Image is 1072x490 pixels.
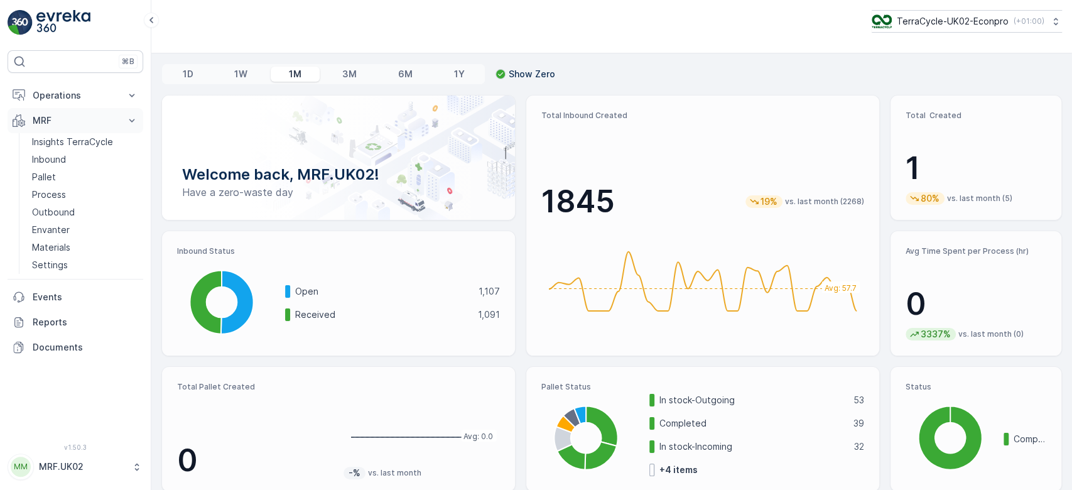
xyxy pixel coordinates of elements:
[872,10,1062,33] button: TerraCycle-UK02-Econpro(+01:00)
[906,285,1046,323] p: 0
[958,329,1024,339] p: vs. last month (0)
[27,239,143,256] a: Materials
[177,246,500,256] p: Inbound Status
[183,68,193,80] p: 1D
[8,444,143,451] span: v 1.50.3
[659,417,845,430] p: Completed
[659,464,698,476] p: + 4 items
[479,285,500,298] p: 1,107
[295,285,470,298] p: Open
[347,467,362,479] p: -%
[27,151,143,168] a: Inbound
[32,153,66,166] p: Inbound
[897,15,1009,28] p: TerraCycle-UK02-Econpro
[8,310,143,335] a: Reports
[1014,16,1044,26] p: ( +01:00 )
[659,440,846,453] p: In stock-Incoming
[368,468,421,478] p: vs. last month
[8,454,143,480] button: MMMRF.UK02
[853,417,864,430] p: 39
[182,165,495,185] p: Welcome back, MRF.UK02!
[122,57,134,67] p: ⌘B
[947,193,1012,204] p: vs. last month (5)
[8,335,143,360] a: Documents
[32,171,56,183] p: Pallet
[234,68,247,80] p: 1W
[8,83,143,108] button: Operations
[919,192,941,205] p: 80%
[289,68,301,80] p: 1M
[785,197,864,207] p: vs. last month (2268)
[872,14,892,28] img: terracycle_logo_wKaHoWT.png
[11,457,31,477] div: MM
[541,382,864,392] p: Pallet Status
[478,308,500,321] p: 1,091
[295,308,470,321] p: Received
[8,10,33,35] img: logo
[177,382,333,392] p: Total Pallet Created
[32,188,66,201] p: Process
[32,224,70,236] p: Envanter
[8,285,143,310] a: Events
[36,10,90,35] img: logo_light-DOdMpM7g.png
[854,440,864,453] p: 32
[27,256,143,274] a: Settings
[509,68,555,80] p: Show Zero
[906,111,1046,121] p: Total Created
[342,68,357,80] p: 3M
[33,89,118,102] p: Operations
[27,221,143,239] a: Envanter
[32,259,68,271] p: Settings
[541,111,864,121] p: Total Inbound Created
[759,195,779,208] p: 19%
[27,186,143,204] a: Process
[453,68,464,80] p: 1Y
[27,204,143,221] a: Outbound
[27,168,143,186] a: Pallet
[541,183,615,220] p: 1845
[8,108,143,133] button: MRF
[32,206,75,219] p: Outbound
[906,150,1046,187] p: 1
[659,394,845,406] p: In stock-Outgoing
[27,133,143,151] a: Insights TerraCycle
[33,316,138,329] p: Reports
[177,442,333,479] p: 0
[182,185,495,200] p: Have a zero-waste day
[906,382,1046,392] p: Status
[32,136,113,148] p: Insights TerraCycle
[1014,433,1046,445] p: Completed
[919,328,952,340] p: 3337%
[39,460,126,473] p: MRF.UK02
[33,114,118,127] p: MRF
[853,394,864,406] p: 53
[32,241,70,254] p: Materials
[33,341,138,354] p: Documents
[33,291,138,303] p: Events
[398,68,413,80] p: 6M
[906,246,1046,256] p: Avg Time Spent per Process (hr)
